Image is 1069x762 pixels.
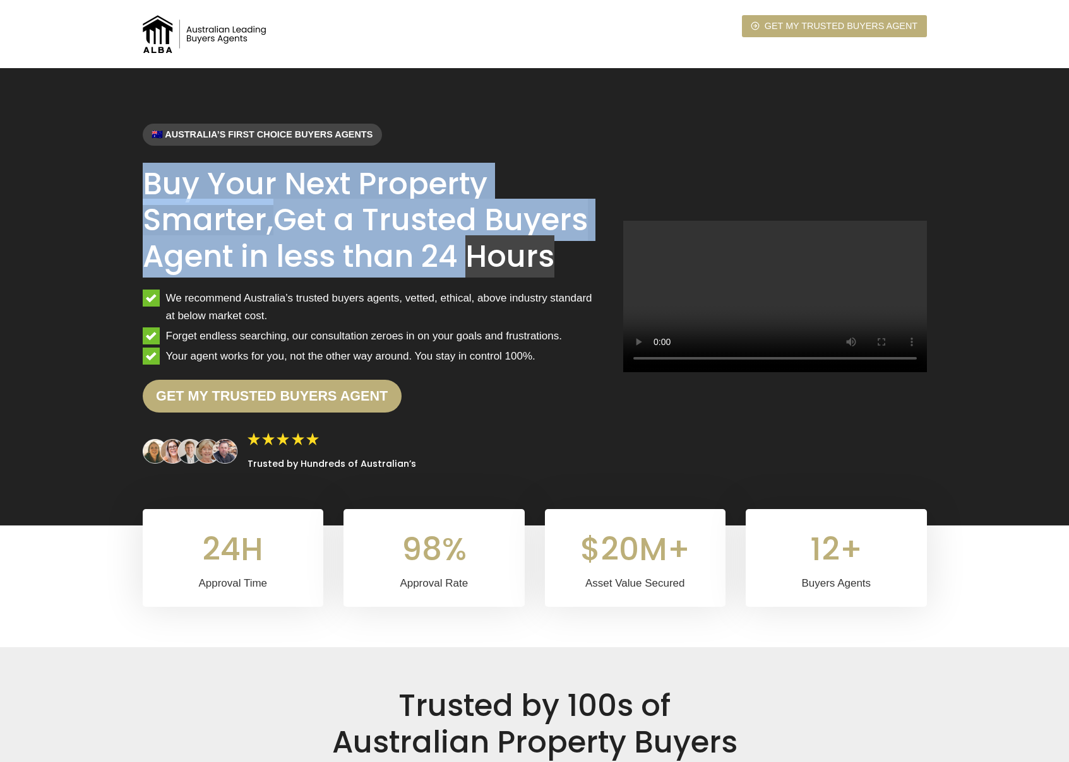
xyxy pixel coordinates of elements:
[143,166,603,275] h1: Buy Your Next Property Smarter,
[248,459,416,469] h2: Trusted by Hundreds of Australian’s
[166,327,562,344] span: Forget endless searching, our consultation zeroes in on your goals and frustrations.
[152,129,373,139] strong: 🇦🇺 Australia’s first choice buyers agents
[359,524,510,575] div: 98%
[158,575,309,592] div: Approval Time
[158,524,309,575] div: 24H
[143,199,588,278] mark: Get a Trusted Buyers Agent in less than 24 Hours
[761,524,912,575] div: 12+
[560,575,711,592] div: Asset Value Secured
[765,19,917,33] span: Get my trusted Buyers Agent
[156,388,388,404] strong: Get my trusted Buyers Agent
[560,524,711,575] div: $20M+
[761,575,912,592] div: Buyers Agents
[359,575,510,592] div: Approval Rate
[143,380,402,413] a: Get my trusted Buyers Agent
[742,15,927,37] a: Get my trusted Buyers Agent
[143,688,927,760] h2: Trusted by 100s of Australian Property Buyers
[166,290,603,324] span: We recommend Australia’s trusted buyers agents, vetted, ethical, above industry standard at below...
[166,348,535,365] span: Your agent works for you, not the other way around. You stay in control 100%.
